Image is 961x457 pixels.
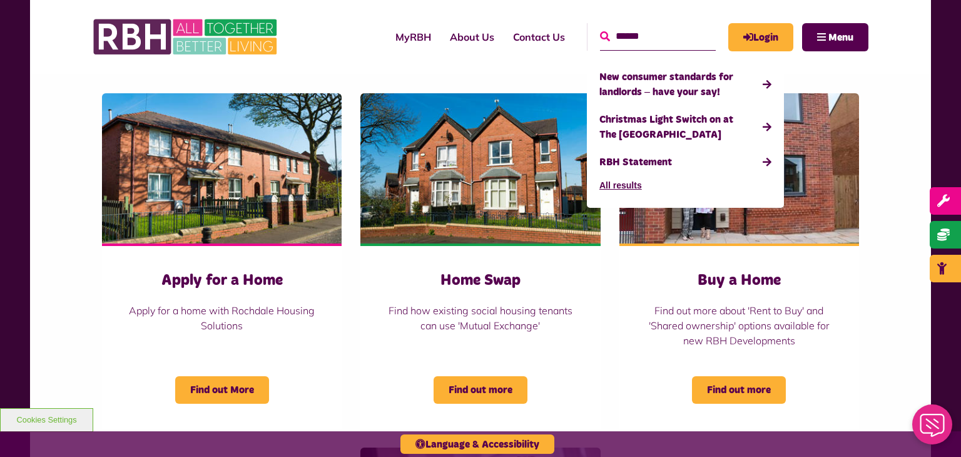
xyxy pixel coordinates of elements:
[385,271,575,290] h3: Home Swap
[102,93,342,244] img: Belton Avenue
[802,23,868,51] button: Navigation
[175,376,269,404] span: Find out More
[434,376,527,404] span: Find out more
[386,20,440,54] a: MyRBH
[599,106,771,148] a: Christmas Light Switch on at The [GEOGRAPHIC_DATA]
[905,401,961,457] iframe: Netcall Web Assistant for live chat
[360,93,600,244] img: Belton Ave 07
[599,148,771,176] a: RBH Statement
[619,93,859,429] a: Buy a Home Find out more about 'Rent to Buy' and 'Shared ownership' options available for new RBH...
[600,23,716,50] input: Search
[440,20,504,54] a: About Us
[828,33,853,43] span: Menu
[728,23,793,51] a: MyRBH
[127,271,317,290] h3: Apply for a Home
[127,303,317,333] p: Apply for a home with Rochdale Housing Solutions
[400,434,554,454] button: Language & Accessibility
[644,271,834,290] h3: Buy a Home
[692,376,786,404] span: Find out more
[504,20,574,54] a: Contact Us
[599,63,771,106] a: New consumer standards for landlords – have your say!
[102,93,342,429] a: Belton Avenue Apply for a Home Apply for a home with Rochdale Housing Solutions Find out More - o...
[385,303,575,333] p: Find how existing social housing tenants can use 'Mutual Exchange'
[644,303,834,348] p: Find out more about 'Rent to Buy' and 'Shared ownership' options available for new RBH Developments
[599,176,642,195] button: All results
[93,13,280,61] img: RBH
[360,93,600,429] a: Home Swap Find how existing social housing tenants can use 'Mutual Exchange' Find out more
